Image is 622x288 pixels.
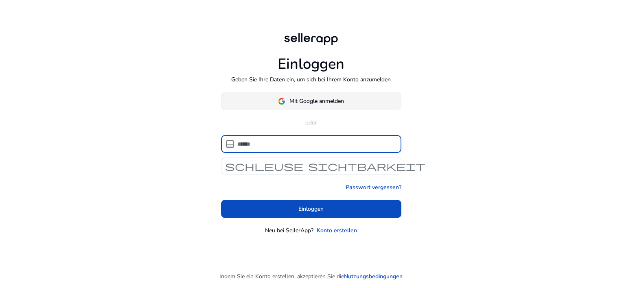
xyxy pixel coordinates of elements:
img: google-logo.svg [278,98,285,105]
p: oder [221,118,401,127]
a: Passwort vergessen? [346,183,401,192]
span: Mit Google anmelden [289,97,344,105]
button: Einloggen [221,200,401,218]
span: Schleuse [225,161,303,171]
span: Post [225,139,235,149]
h1: Einloggen [278,55,344,73]
font: Indem Sie ein Konto erstellen, akzeptieren Sie die [219,273,344,280]
a: Nutzungsbedingungen [344,272,403,281]
button: Mit Google anmelden [221,92,401,110]
a: Konto erstellen [317,226,357,235]
p: Neu bei SellerApp? [265,226,313,235]
p: Geben Sie Ihre Daten ein, um sich bei Ihrem Konto anzumelden [231,75,391,84]
span: Einloggen [298,205,324,213]
span: Sichtbarkeit [308,161,425,171]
